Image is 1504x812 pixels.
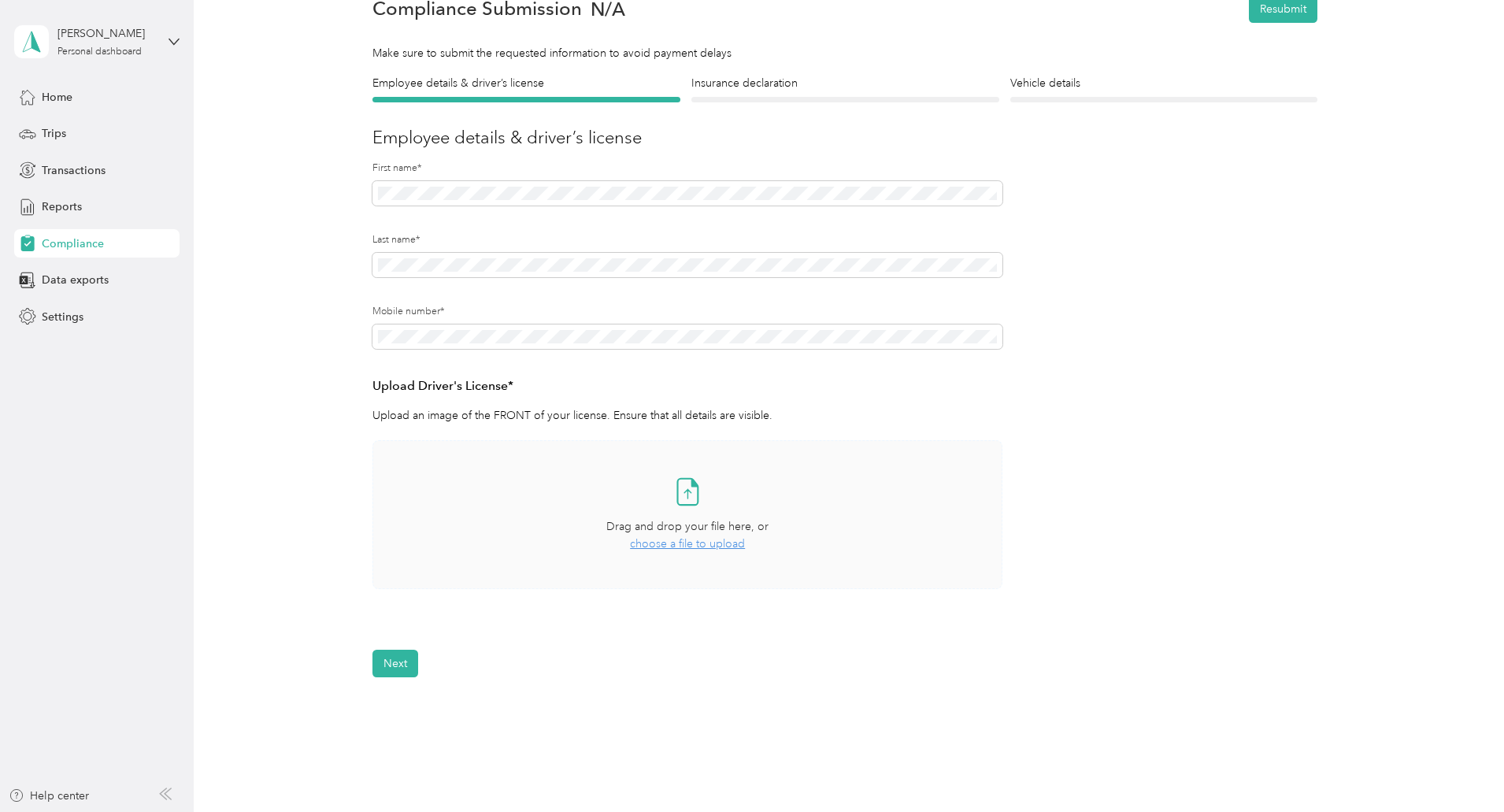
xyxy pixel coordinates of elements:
iframe: Everlance-gr Chat Button Frame [1416,724,1504,812]
span: Drag and drop your file here, or [606,520,769,533]
span: choose a file to upload [630,537,745,551]
span: Trips [42,125,66,142]
p: Upload an image of the FRONT of your license. Ensure that all details are visible. [372,407,1002,424]
h4: Employee details & driver’s license [372,75,680,91]
span: Drag and drop your file here, orchoose a file to upload [373,441,1002,588]
h4: Vehicle details [1010,75,1318,91]
button: Help center [9,788,89,804]
label: Mobile number* [372,305,1002,319]
h3: Employee details & driver’s license [372,124,1317,150]
h3: Upload Driver's License* [372,376,1002,396]
span: Data exports [42,272,109,288]
span: Reports [42,198,82,215]
span: Home [42,89,72,106]
span: N/A [591,1,625,17]
div: [PERSON_NAME] [57,25,156,42]
div: Personal dashboard [57,47,142,57]
label: Last name* [372,233,1002,247]
h4: Insurance declaration [691,75,999,91]
span: Transactions [42,162,106,179]
label: First name* [372,161,1002,176]
button: Next [372,650,418,677]
div: Make sure to submit the requested information to avoid payment delays [372,45,1317,61]
span: Settings [42,309,83,325]
span: Compliance [42,235,104,252]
